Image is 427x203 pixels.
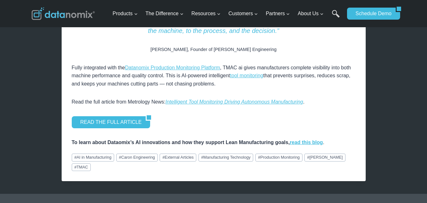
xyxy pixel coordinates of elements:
span: Resources [192,10,221,18]
span: The Difference [145,10,184,18]
span: # [74,165,76,169]
img: Datanomix [32,7,95,20]
span: # [307,155,309,160]
a: Intelligent Tool Monitoring Driving Autonomous Manufacturing [166,99,303,105]
a: #AI in Manufacturing [72,154,114,161]
a: #Caron Engineering [116,154,158,161]
a: #[PERSON_NAME] [304,154,345,161]
strong: To learn about Dataomix’s AI innovations and how they support Lean Manufacturing goals, [72,140,290,145]
a: #External Articles [160,154,196,161]
a: Schedule Demo [347,8,396,20]
span: About Us [298,10,324,18]
span: Partners [266,10,290,18]
a: tool monitoring [230,73,263,78]
span: # [119,155,121,160]
span: Products [113,10,137,18]
a: #Manufacturing Technology [198,154,253,161]
a: Search [332,10,340,24]
span: # [162,155,165,160]
p: Read the full article from Metrology News: . [72,98,356,106]
nav: Primary Navigation [110,3,344,24]
a: READ THE FULL ARTICLE [72,116,146,128]
span: # [74,155,76,160]
p: Fully integrated with the , TMAC ai gives manufacturers complete visibility into both machine per... [72,64,356,88]
a: Datanomix Production Monitoring Platform [125,65,220,70]
a: read this blog [290,140,323,145]
span: # [201,155,203,160]
span: # [258,155,260,160]
span: Customers [229,10,258,18]
a: #Production Monitoring [255,154,302,161]
p: . [72,138,356,147]
a: #TMAC [72,163,91,171]
p: [PERSON_NAME], Founder of [PERSON_NAME] Engineering [72,46,356,53]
